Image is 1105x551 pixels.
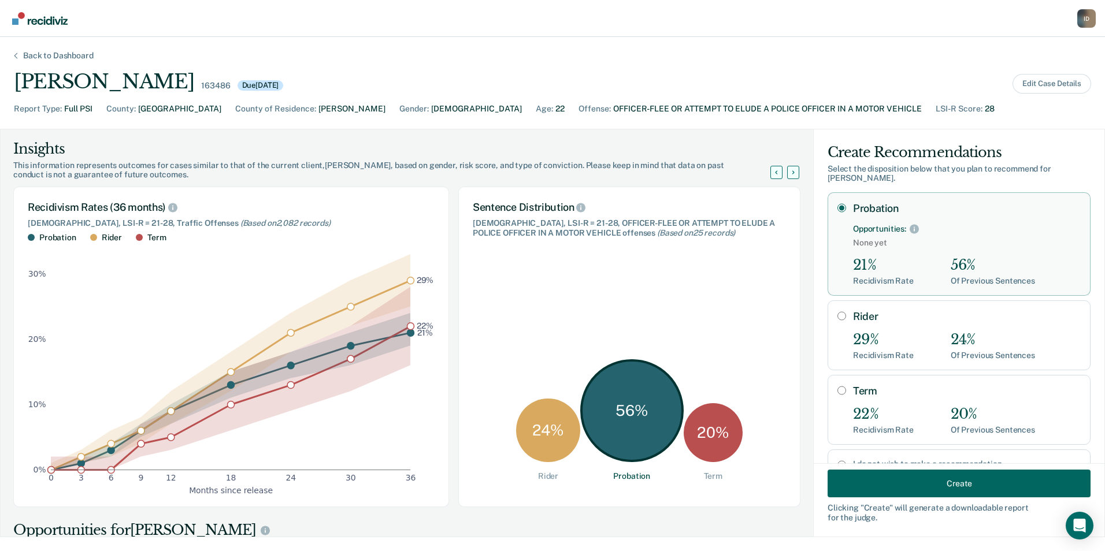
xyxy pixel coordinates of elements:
text: 9 [139,473,144,482]
text: 10% [28,400,46,409]
div: Sentence Distribution [473,201,786,214]
text: 29% [417,275,434,285]
div: Of Previous Sentences [951,425,1035,435]
div: Rider [102,233,122,243]
button: Profile dropdown button [1077,9,1096,28]
div: Term [147,233,166,243]
label: I do not wish to make a recommendation [853,459,1081,469]
text: 6 [109,473,114,482]
div: 21% [853,257,914,274]
div: [DEMOGRAPHIC_DATA], LSI-R = 21-28, OFFICER-FLEE OR ATTEMPT TO ELUDE A POLICE OFFICER IN A MOTOR V... [473,218,786,238]
div: Due [DATE] [238,80,284,91]
div: Of Previous Sentences [951,276,1035,286]
text: Months since release [189,485,273,494]
text: 18 [226,473,236,482]
div: Probation [613,471,650,481]
text: 3 [79,473,84,482]
div: Gender : [399,103,429,115]
div: Report Type : [14,103,62,115]
div: Term [704,471,722,481]
text: 36 [406,473,416,482]
div: [DEMOGRAPHIC_DATA], LSI-R = 21-28, Traffic Offenses [28,218,435,228]
div: 56 % [580,359,684,463]
div: Rider [538,471,558,481]
div: Recidivism Rates (36 months) [28,201,435,214]
text: 30% [28,269,46,278]
div: 28 [985,103,995,115]
div: Opportunities for [PERSON_NAME] [13,521,800,539]
div: Create Recommendations [828,143,1091,162]
div: Opportunities: [853,224,906,234]
div: Probation [39,233,76,243]
div: Recidivism Rate [853,425,914,435]
div: Insights [13,140,784,158]
div: 22% [853,406,914,423]
div: County of Residence : [235,103,316,115]
div: Back to Dashboard [9,51,107,61]
div: Of Previous Sentences [951,351,1035,360]
div: [PERSON_NAME] [318,103,385,115]
text: 0% [34,465,46,474]
div: 163486 [201,81,230,91]
span: None yet [853,238,1081,248]
div: [GEOGRAPHIC_DATA] [138,103,221,115]
g: area [51,254,410,470]
div: Open Intercom Messenger [1066,512,1093,539]
label: Rider [853,310,1081,323]
div: 29% [853,332,914,348]
text: 22% [417,321,433,330]
div: County : [106,103,136,115]
text: 21% [417,327,433,337]
div: OFFICER-FLEE OR ATTEMPT TO ELUDE A POLICE OFFICER IN A MOTOR VEHICLE [613,103,922,115]
g: dot [48,277,414,473]
div: LSI-R Score : [936,103,982,115]
div: Full PSI [64,103,92,115]
g: text [417,275,434,337]
g: x-axis tick label [49,473,416,482]
div: Recidivism Rate [853,276,914,286]
div: 22 [555,103,565,115]
label: Probation [853,202,1081,215]
label: Term [853,385,1081,397]
div: [PERSON_NAME] [14,70,194,94]
div: I D [1077,9,1096,28]
text: 30 [346,473,356,482]
div: 20% [951,406,1035,423]
button: Edit Case Details [1013,74,1091,94]
div: 20 % [684,403,743,462]
span: (Based on 2,082 records ) [240,218,331,228]
div: Clicking " Create " will generate a downloadable report for the judge. [828,503,1091,523]
div: Select the disposition below that you plan to recommend for [PERSON_NAME] . [828,164,1091,184]
div: Offense : [579,103,611,115]
button: Create [828,470,1091,497]
text: 24 [285,473,296,482]
div: 56% [951,257,1035,274]
text: 12 [166,473,176,482]
g: x-axis label [189,485,273,494]
img: Recidiviz [12,12,68,25]
div: Recidivism Rate [853,351,914,360]
span: (Based on 25 records ) [657,228,735,237]
div: This information represents outcomes for cases similar to that of the current client, [PERSON_NAM... [13,161,784,180]
div: Age : [536,103,553,115]
div: 24 % [516,399,580,463]
text: 0 [49,473,54,482]
div: [DEMOGRAPHIC_DATA] [431,103,522,115]
div: 24% [951,332,1035,348]
text: 20% [28,334,46,344]
g: y-axis tick label [28,269,46,474]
